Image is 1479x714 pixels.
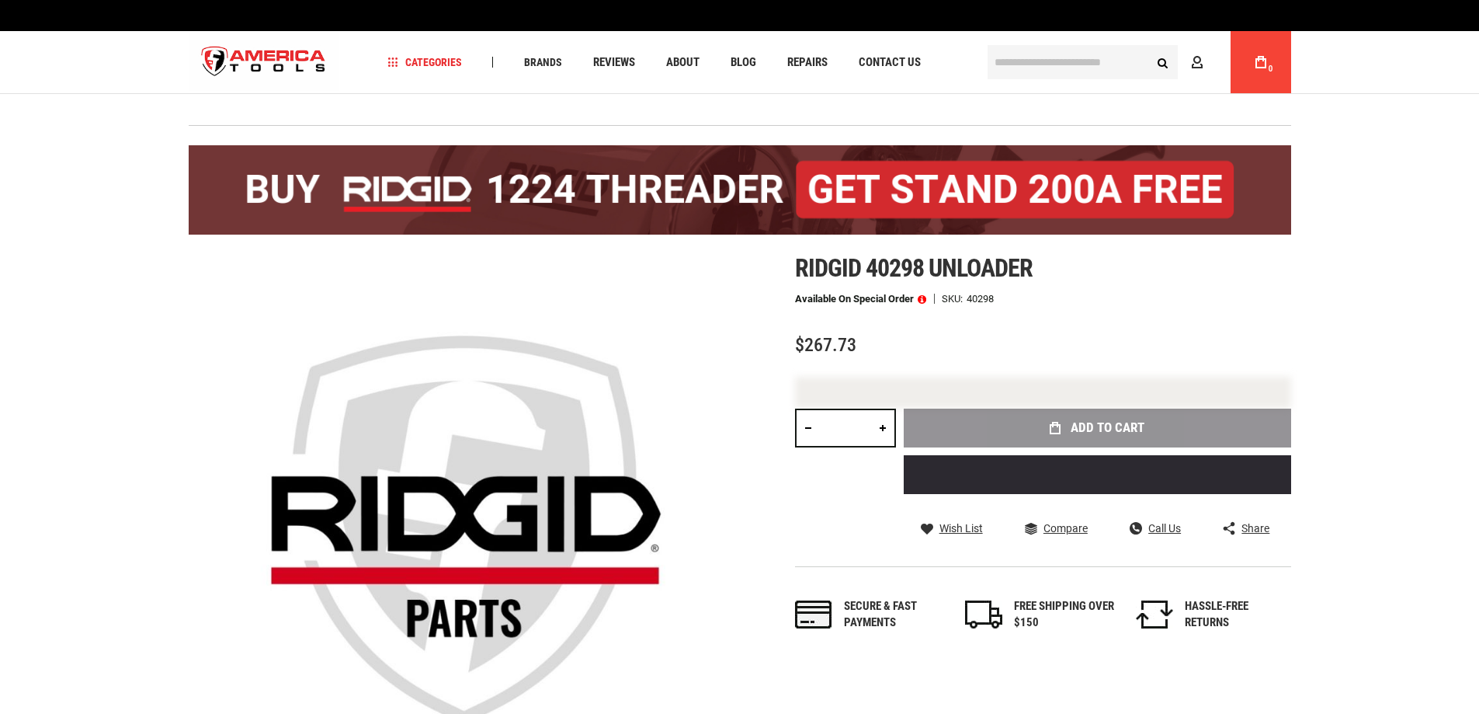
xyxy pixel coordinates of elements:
[859,57,921,68] span: Contact Us
[659,52,707,73] a: About
[524,57,562,68] span: Brands
[1043,523,1088,534] span: Compare
[1241,523,1269,534] span: Share
[1130,521,1181,535] a: Call Us
[1025,521,1088,535] a: Compare
[1014,598,1115,632] div: FREE SHIPPING OVER $150
[387,57,462,68] span: Categories
[795,294,926,305] p: Available on Special Order
[1269,64,1273,73] span: 0
[844,598,945,632] div: Secure & fast payments
[939,523,983,534] span: Wish List
[1148,523,1181,534] span: Call Us
[586,52,642,73] a: Reviews
[965,601,1002,629] img: shipping
[921,521,983,535] a: Wish List
[593,57,635,68] span: Reviews
[666,57,700,68] span: About
[780,52,835,73] a: Repairs
[852,52,928,73] a: Contact Us
[189,145,1291,235] img: BOGO: Buy the RIDGID® 1224 Threader (26092), get the 92467 200A Stand FREE!
[942,294,967,304] strong: SKU
[731,57,756,68] span: Blog
[795,601,832,629] img: payments
[795,253,1033,283] span: Ridgid 40298 unloader
[1148,47,1178,77] button: Search
[967,294,994,304] div: 40298
[1136,601,1173,629] img: returns
[1246,31,1276,93] a: 0
[517,52,569,73] a: Brands
[1185,598,1286,632] div: HASSLE-FREE RETURNS
[724,52,763,73] a: Blog
[380,52,469,73] a: Categories
[795,334,856,356] span: $267.73
[189,33,339,92] a: store logo
[787,57,828,68] span: Repairs
[189,33,339,92] img: America Tools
